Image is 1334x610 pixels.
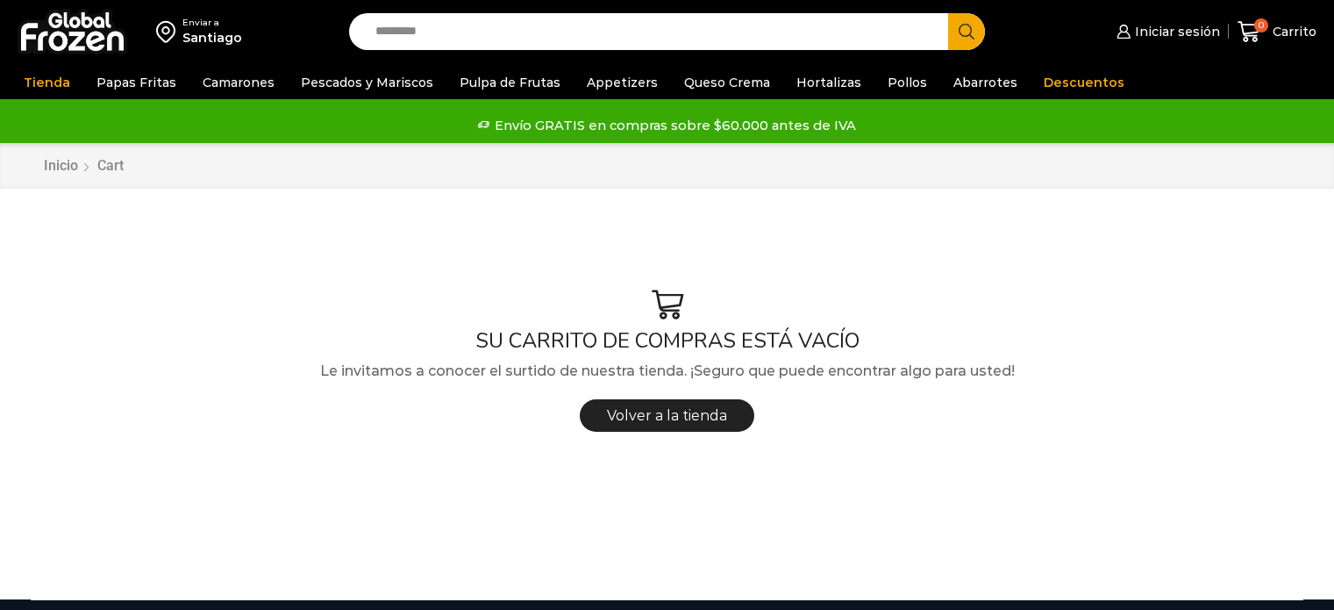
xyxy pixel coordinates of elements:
button: Search button [948,13,985,50]
a: Hortalizas [788,66,870,99]
a: Descuentos [1035,66,1133,99]
a: Papas Fritas [88,66,185,99]
span: 0 [1254,18,1268,32]
a: Volver a la tienda [580,399,754,432]
span: Cart [97,157,124,174]
a: Queso Crema [675,66,779,99]
a: Pollos [879,66,936,99]
a: 0 Carrito [1238,11,1316,53]
h1: SU CARRITO DE COMPRAS ESTÁ VACÍO [31,328,1303,354]
img: address-field-icon.svg [156,17,182,47]
div: Santiago [182,29,242,47]
a: Camarones [194,66,283,99]
a: Inicio [43,156,79,176]
a: Pescados y Mariscos [292,66,442,99]
span: Iniciar sesión [1131,23,1220,40]
p: Le invitamos a conocer el surtido de nuestra tienda. ¡Seguro que puede encontrar algo para usted! [31,360,1303,383]
span: Volver a la tienda [607,407,727,424]
a: Iniciar sesión [1112,14,1219,49]
a: Tienda [15,66,79,99]
a: Abarrotes [945,66,1026,99]
a: Pulpa de Frutas [451,66,569,99]
a: Appetizers [578,66,667,99]
div: Enviar a [182,17,242,29]
span: Carrito [1268,23,1316,40]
